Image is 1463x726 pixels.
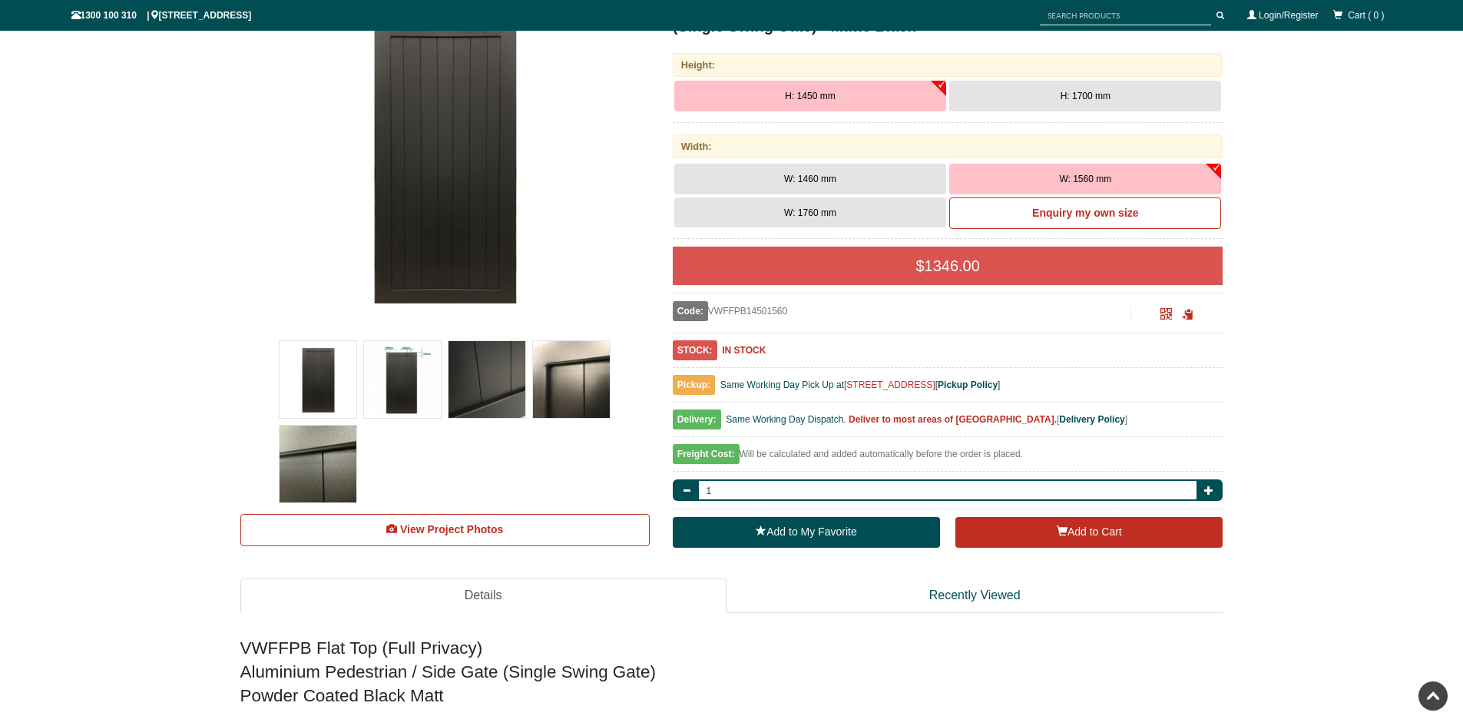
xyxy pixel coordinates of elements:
span: 1300 100 310 | [STREET_ADDRESS] [71,10,252,21]
span: W: 1760 mm [784,207,836,218]
input: SEARCH PRODUCTS [1040,6,1211,25]
img: VWFFPB - Flat Top (Full Privacy) - Aluminium Pedestrian / Side Gate (Single Swing Gate) - Matte B... [280,426,356,502]
a: Details [240,578,727,613]
div: Width: [673,134,1223,158]
a: Click to enlarge and scan to share. [1160,310,1172,321]
span: W: 1460 mm [784,174,836,184]
div: VWFFPB14501560 [673,301,1131,321]
b: IN STOCK [722,345,766,356]
a: [STREET_ADDRESS] [844,380,935,390]
img: VWFFPB - Flat Top (Full Privacy) - Aluminium Pedestrian / Side Gate (Single Swing Gate) - Matte B... [533,341,610,418]
span: H: 1700 mm [1061,91,1110,101]
a: Login/Register [1259,10,1318,21]
button: H: 1450 mm [674,81,946,111]
div: [ ] [673,410,1223,437]
span: Same Working Day Pick Up at [ ] [720,380,1001,390]
button: W: 1760 mm [674,197,946,228]
button: W: 1460 mm [674,164,946,194]
span: Freight Cost: [673,444,740,464]
a: Enquiry my own size [949,197,1221,230]
span: 1346.00 [925,257,980,274]
div: Will be calculated and added automatically before the order is placed. [673,445,1223,472]
span: Same Working Day Dispatch. [726,414,846,425]
span: Cart ( 0 ) [1348,10,1384,21]
span: Pickup: [673,375,715,395]
button: W: 1560 mm [949,164,1221,194]
div: $ [673,247,1223,285]
b: Deliver to most areas of [GEOGRAPHIC_DATA]. [849,414,1057,425]
iframe: LiveChat chat widget [1156,315,1463,672]
a: Pickup Policy [938,380,998,390]
span: View Project Photos [400,523,503,535]
span: Click to copy the URL [1182,309,1193,320]
a: View Project Photos [240,514,650,546]
img: VWFFPB - Flat Top (Full Privacy) - Aluminium Pedestrian / Side Gate (Single Swing Gate) - Matte B... [364,341,441,418]
div: Height: [673,53,1223,77]
span: Delivery: [673,409,721,429]
span: W: 1560 mm [1059,174,1111,184]
a: Delivery Policy [1059,414,1124,425]
span: Code: [673,301,708,321]
button: H: 1700 mm [949,81,1221,111]
button: Add to Cart [955,517,1223,548]
a: Recently Viewed [727,578,1223,613]
span: STOCK: [673,340,717,360]
h2: VWFFPB Flat Top (Full Privacy) Aluminium Pedestrian / Side Gate (Single Swing Gate) Powder Coated... [240,636,1223,708]
a: Add to My Favorite [673,517,940,548]
img: VWFFPB - Flat Top (Full Privacy) - Aluminium Pedestrian / Side Gate (Single Swing Gate) - Matte B... [280,341,356,418]
img: VWFFPB - Flat Top (Full Privacy) - Aluminium Pedestrian / Side Gate (Single Swing Gate) - Matte B... [448,341,525,418]
span: H: 1450 mm [785,91,835,101]
b: Enquiry my own size [1032,207,1138,219]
